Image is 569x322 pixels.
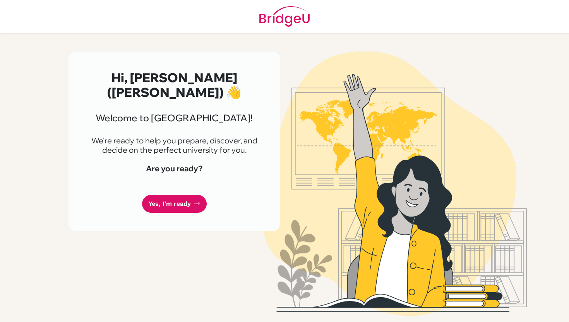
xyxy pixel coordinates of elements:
p: We're ready to help you prepare, discover, and decide on the perfect university for you. [87,136,261,155]
h2: Hi, [PERSON_NAME] ([PERSON_NAME]) 👋 [87,70,261,100]
a: Yes, I'm ready [142,195,207,213]
h4: Are you ready? [87,164,261,173]
h3: Welcome to [GEOGRAPHIC_DATA]! [87,112,261,124]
